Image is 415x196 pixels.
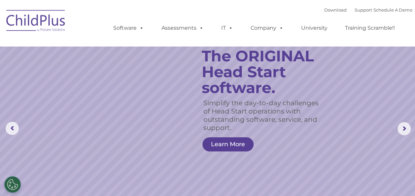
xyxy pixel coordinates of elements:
[202,137,254,151] a: Learn More
[324,7,347,13] a: Download
[215,21,240,35] a: IT
[203,99,325,132] rs-layer: Simplify the day-to-day challenges of Head Start operations with outstanding software, service, a...
[324,7,412,13] font: |
[92,44,112,49] span: Last name
[107,21,151,35] a: Software
[92,71,120,76] span: Phone number
[338,21,401,35] a: Training Scramble!!
[294,21,334,35] a: University
[3,5,69,38] img: ChildPlus by Procare Solutions
[4,176,21,193] button: Cookies Settings
[355,7,372,13] a: Support
[373,7,412,13] a: Schedule A Demo
[202,48,331,96] rs-layer: The ORIGINAL Head Start software.
[155,21,210,35] a: Assessments
[244,21,290,35] a: Company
